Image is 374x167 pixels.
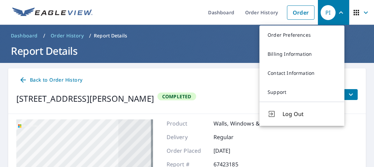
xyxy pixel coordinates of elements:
a: Order [287,5,314,20]
button: Log Out [259,102,344,126]
nav: breadcrumb [8,30,366,41]
p: [DATE] [214,147,254,155]
p: Order Placed [167,147,207,155]
span: Completed [158,93,195,100]
span: Back to Order History [19,76,82,84]
a: Support [259,83,344,102]
a: Back to Order History [16,74,85,86]
a: Order Preferences [259,26,344,45]
p: Delivery [167,133,207,141]
img: EV Logo [12,7,92,18]
span: Dashboard [11,32,38,39]
p: Walls, Windows & Doors [214,119,277,128]
p: Product [167,119,207,128]
a: Contact Information [259,64,344,83]
div: PI [321,5,336,20]
a: Order History [48,30,86,41]
li: / [89,32,91,40]
div: [STREET_ADDRESS][PERSON_NAME] [16,93,154,105]
span: Log Out [283,110,336,118]
a: Dashboard [8,30,40,41]
p: Regular [214,133,254,141]
a: Billing Information [259,45,344,64]
li: / [43,32,45,40]
h1: Report Details [8,44,366,58]
span: Order History [51,32,84,39]
p: Report Details [94,32,127,39]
